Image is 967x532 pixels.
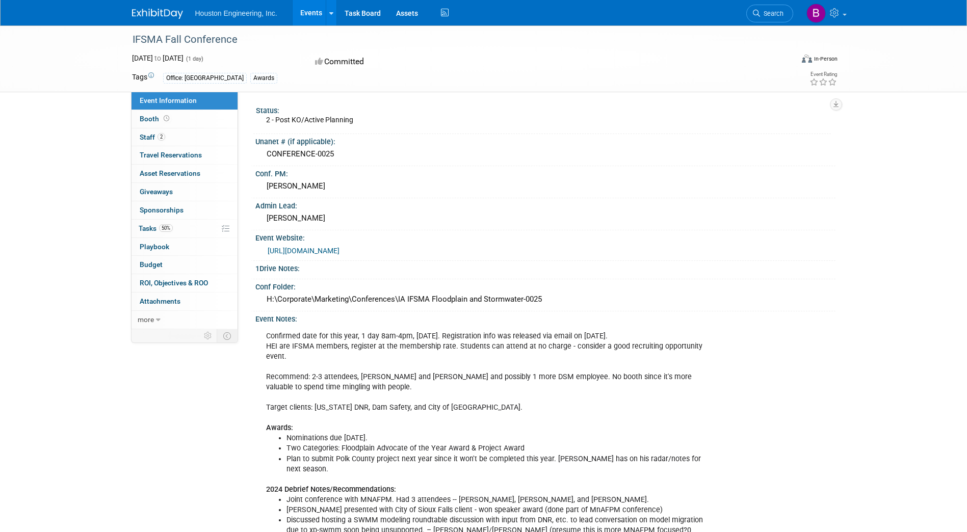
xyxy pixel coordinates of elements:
[255,261,835,274] div: 1Drive Notes:
[266,423,293,432] b: Awards:
[286,505,716,515] li: [PERSON_NAME] presented with City of Sioux Falls client - won speaker award (done part of MnAFPM ...
[185,56,203,62] span: (1 day)
[814,55,838,63] div: In-Person
[140,206,184,214] span: Sponsorships
[733,53,838,68] div: Event Format
[140,279,208,287] span: ROI, Objectives & ROO
[132,128,238,146] a: Staff2
[266,485,396,494] b: 2024 Debrief Notes/Recommendations:
[199,329,217,342] td: Personalize Event Tab Strip
[132,220,238,237] a: Tasks50%
[255,311,835,324] div: Event Notes:
[132,256,238,274] a: Budget
[760,10,783,17] span: Search
[132,274,238,292] a: ROI, Objectives & ROO
[140,188,173,196] span: Giveaways
[132,146,238,164] a: Travel Reservations
[140,260,163,269] span: Budget
[195,9,277,17] span: Houston Engineering, Inc.
[256,103,831,116] div: Status:
[255,230,835,243] div: Event Website:
[138,315,154,324] span: more
[163,73,247,84] div: Office: [GEOGRAPHIC_DATA]
[140,169,200,177] span: Asset Reservations
[132,311,238,329] a: more
[132,183,238,201] a: Giveaways
[263,210,828,226] div: [PERSON_NAME]
[263,178,828,194] div: [PERSON_NAME]
[255,166,835,179] div: Conf. PM:
[140,115,171,123] span: Booth
[132,54,184,62] span: [DATE] [DATE]
[268,247,339,255] a: [URL][DOMAIN_NAME]
[806,4,826,23] img: Bonnie Marsaa
[140,151,202,159] span: Travel Reservations
[312,53,537,71] div: Committed
[255,198,835,211] div: Admin Lead:
[250,73,277,84] div: Awards
[158,133,165,141] span: 2
[132,9,183,19] img: ExhibitDay
[153,54,163,62] span: to
[132,238,238,256] a: Playbook
[132,165,238,182] a: Asset Reservations
[255,279,835,292] div: Conf Folder:
[286,443,716,454] li: Two Categories: Floodplain Advocate of the Year Award & Project Award
[132,110,238,128] a: Booth
[263,146,828,162] div: CONFERENCE-0025
[159,224,173,232] span: 50%
[266,116,353,124] span: 2 - Post KO/Active Planning
[132,72,154,84] td: Tags
[129,31,778,49] div: IFSMA Fall Conference
[263,291,828,307] div: H:\Corporate\Marketing\Conferences\IA IFSMA Floodplain and Stormwater-0025
[132,201,238,219] a: Sponsorships
[140,133,165,141] span: Staff
[809,72,837,77] div: Event Rating
[140,297,180,305] span: Attachments
[139,224,173,232] span: Tasks
[802,55,812,63] img: Format-Inperson.png
[217,329,238,342] td: Toggle Event Tabs
[286,454,716,474] li: Plan to submit Polk County project next year since it won't be completed this year. [PERSON_NAME]...
[140,96,197,104] span: Event Information
[746,5,793,22] a: Search
[132,292,238,310] a: Attachments
[140,243,169,251] span: Playbook
[255,134,835,147] div: Unanet # (if applicable):
[162,115,171,122] span: Booth not reserved yet
[286,495,716,505] li: Joint conference with MNAFPM. Had 3 attendees -- [PERSON_NAME], [PERSON_NAME], and [PERSON_NAME].
[286,433,716,443] li: Nominations due [DATE].
[132,92,238,110] a: Event Information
